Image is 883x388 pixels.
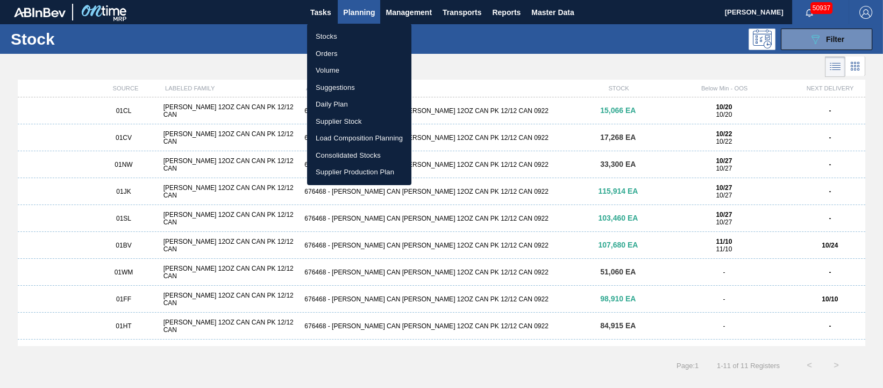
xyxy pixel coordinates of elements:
a: Supplier Production Plan [307,164,411,181]
a: Suggestions [307,79,411,96]
a: Supplier Stock [307,113,411,130]
a: Load Composition Planning [307,130,411,147]
a: Daily Plan [307,96,411,113]
a: Stocks [307,28,411,45]
a: Consolidated Stocks [307,147,411,164]
a: Orders [307,45,411,62]
a: Volume [307,62,411,79]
